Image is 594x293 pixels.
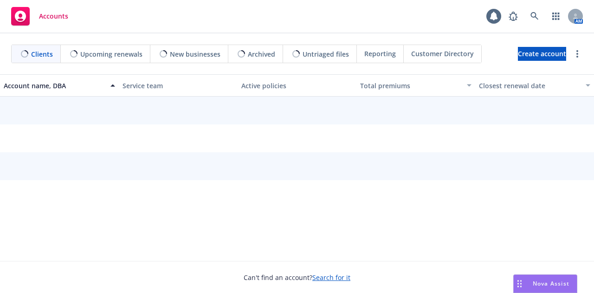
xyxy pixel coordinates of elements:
button: Closest renewal date [475,74,594,97]
div: Total premiums [360,81,461,91]
a: Switch app [547,7,565,26]
span: Customer Directory [411,49,474,59]
span: Untriaged files [303,49,349,59]
div: Account name, DBA [4,81,105,91]
button: Total premiums [356,74,475,97]
span: Reporting [364,49,396,59]
a: Create account [518,47,566,61]
span: New businesses [170,49,220,59]
button: Nova Assist [513,274,577,293]
a: Accounts [7,3,72,29]
div: Drag to move [514,275,525,293]
button: Service team [119,74,238,97]
a: Search for it [312,273,350,282]
span: Nova Assist [533,280,569,287]
span: Accounts [39,13,68,20]
span: Upcoming renewals [80,49,142,59]
span: Archived [248,49,275,59]
a: Report a Bug [504,7,523,26]
div: Active policies [241,81,353,91]
span: Clients [31,49,53,59]
div: Service team [123,81,234,91]
a: Search [525,7,544,26]
button: Active policies [238,74,356,97]
a: more [572,48,583,59]
span: Can't find an account? [244,273,350,282]
div: Closest renewal date [479,81,580,91]
span: Create account [518,45,566,63]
